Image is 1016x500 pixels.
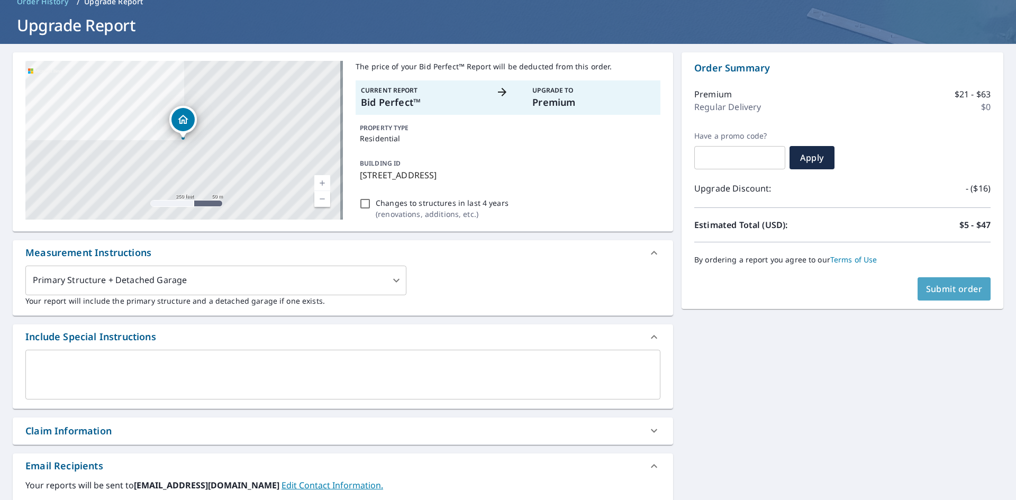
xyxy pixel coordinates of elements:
p: Order Summary [694,61,991,75]
p: $21 - $63 [955,88,991,101]
span: Submit order [926,283,983,295]
p: $0 [981,101,991,113]
a: EditContactInfo [282,479,383,491]
a: Terms of Use [830,254,877,265]
p: By ordering a report you agree to our [694,255,991,265]
label: Have a promo code? [694,131,785,141]
div: Email Recipients [13,453,673,479]
p: [STREET_ADDRESS] [360,169,656,181]
p: Upgrade To [532,86,655,95]
p: Bid Perfect™ [361,95,484,110]
p: BUILDING ID [360,159,401,168]
label: Your reports will be sent to [25,479,660,492]
p: Residential [360,133,656,144]
div: Claim Information [25,424,112,438]
div: Measurement Instructions [25,246,151,260]
p: - ($16) [966,182,991,195]
p: ( renovations, additions, etc. ) [376,208,509,220]
div: Measurement Instructions [13,240,673,266]
p: PROPERTY TYPE [360,123,656,133]
a: Current Level 17, Zoom In [314,175,330,191]
p: $5 - $47 [959,219,991,231]
div: Primary Structure + Detached Garage [25,266,406,295]
p: The price of your Bid Perfect™ Report will be deducted from this order. [356,61,660,72]
h1: Upgrade Report [13,14,1003,36]
b: [EMAIL_ADDRESS][DOMAIN_NAME] [134,479,282,491]
p: Premium [694,88,732,101]
p: Regular Delivery [694,101,761,113]
p: Estimated Total (USD): [694,219,842,231]
div: Include Special Instructions [13,324,673,350]
span: Apply [798,152,826,163]
div: Include Special Instructions [25,330,156,344]
p: Premium [532,95,655,110]
div: Claim Information [13,417,673,444]
p: Changes to structures in last 4 years [376,197,509,208]
button: Submit order [918,277,991,301]
p: Upgrade Discount: [694,182,842,195]
div: Dropped pin, building 1, Residential property, 3605 Pinole Valley Rd Pinole, CA 94564 [169,106,197,139]
div: Email Recipients [25,459,103,473]
button: Apply [790,146,834,169]
p: Your report will include the primary structure and a detached garage if one exists. [25,295,660,306]
a: Current Level 17, Zoom Out [314,191,330,207]
p: Current Report [361,86,484,95]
